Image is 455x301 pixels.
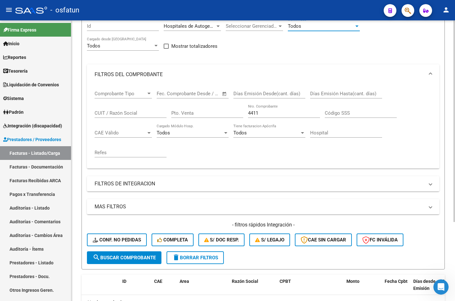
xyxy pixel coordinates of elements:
[87,176,439,191] mat-expansion-panel-header: FILTROS DE INTEGRACION
[172,254,180,261] mat-icon: delete
[249,233,290,246] button: S/ legajo
[233,130,247,136] span: Todos
[87,85,439,168] div: FILTROS DEL COMPROBANTE
[87,64,439,85] mat-expansion-panel-header: FILTROS DEL COMPROBANTE
[180,279,189,284] span: Area
[157,237,188,243] span: Completa
[3,40,19,47] span: Inicio
[95,71,424,78] mat-panel-title: FILTROS DEL COMPROBANTE
[3,68,28,75] span: Tesorería
[204,237,239,243] span: S/ Doc Resp.
[357,233,403,246] button: FC Inválida
[95,91,146,97] span: Comprobante Tipo
[50,3,79,17] span: - osfatun
[95,203,424,210] mat-panel-title: MAS FILTROS
[346,279,359,284] span: Monto
[385,279,408,284] span: Fecha Cpbt
[3,81,59,88] span: Liquidación de Convenios
[3,109,24,116] span: Padrón
[122,279,126,284] span: ID
[198,233,245,246] button: S/ Doc Resp.
[5,6,13,14] mat-icon: menu
[280,279,291,284] span: CPBT
[3,95,24,102] span: Sistema
[164,23,221,29] span: Hospitales de Autogestión
[87,233,147,246] button: Conf. no pedidas
[157,91,182,97] input: Fecha inicio
[221,90,228,97] button: Open calendar
[93,237,141,243] span: Conf. no pedidas
[188,91,219,97] input: Fecha fin
[3,26,36,33] span: Firma Express
[95,180,424,187] mat-panel-title: FILTROS DE INTEGRACION
[172,255,218,261] span: Borrar Filtros
[3,54,26,61] span: Reportes
[87,43,100,49] span: Todos
[226,23,277,29] span: Seleccionar Gerenciador
[93,254,100,261] mat-icon: search
[3,122,62,129] span: Integración (discapacidad)
[3,136,61,143] span: Prestadores / Proveedores
[413,279,436,291] span: Días desde Emisión
[87,199,439,214] mat-expansion-panel-header: MAS FILTROS
[157,130,170,136] span: Todos
[152,233,194,246] button: Completa
[167,251,224,264] button: Borrar Filtros
[288,23,301,29] span: Todos
[87,251,161,264] button: Buscar Comprobante
[362,237,398,243] span: FC Inválida
[442,6,450,14] mat-icon: person
[171,42,217,50] span: Mostrar totalizadores
[95,130,146,136] span: CAE Válido
[232,279,258,284] span: Razón Social
[433,279,449,295] iframe: Intercom live chat
[154,279,162,284] span: CAE
[295,233,352,246] button: CAE SIN CARGAR
[301,237,346,243] span: CAE SIN CARGAR
[255,237,284,243] span: S/ legajo
[93,255,156,261] span: Buscar Comprobante
[87,221,439,228] h4: - filtros rápidos Integración -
